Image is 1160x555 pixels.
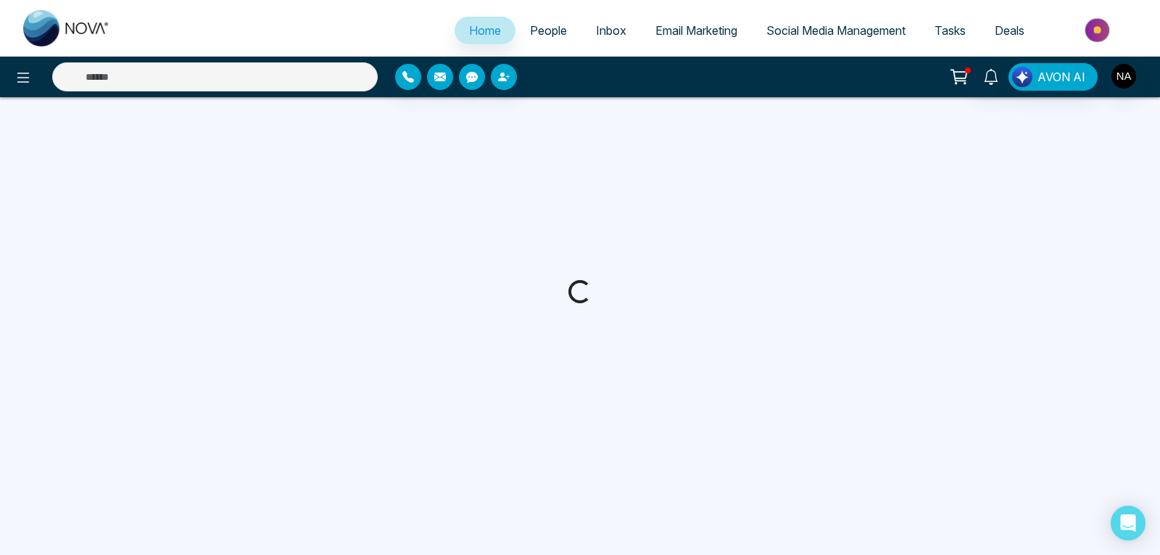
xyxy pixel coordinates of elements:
[766,23,906,38] span: Social Media Management
[1111,64,1136,89] img: User Avatar
[995,23,1024,38] span: Deals
[581,17,641,44] a: Inbox
[641,17,752,44] a: Email Marketing
[23,10,110,46] img: Nova CRM Logo
[515,17,581,44] a: People
[530,23,567,38] span: People
[455,17,515,44] a: Home
[920,17,980,44] a: Tasks
[980,17,1039,44] a: Deals
[1111,506,1145,540] div: Open Intercom Messenger
[1012,67,1032,87] img: Lead Flow
[469,23,501,38] span: Home
[596,23,626,38] span: Inbox
[752,17,920,44] a: Social Media Management
[935,23,966,38] span: Tasks
[1046,14,1151,46] img: Market-place.gif
[1008,63,1098,91] button: AVON AI
[655,23,737,38] span: Email Marketing
[1037,68,1085,86] span: AVON AI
